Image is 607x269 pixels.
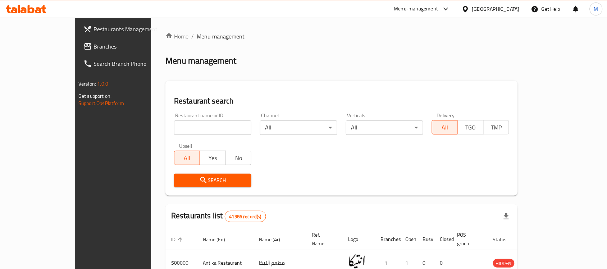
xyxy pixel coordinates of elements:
a: Branches [78,38,176,55]
input: Search for restaurant name or ID.. [174,120,251,135]
div: [GEOGRAPHIC_DATA] [472,5,520,13]
a: Support.OpsPlatform [78,99,124,108]
nav: breadcrumb [165,32,518,41]
a: Home [165,32,188,41]
span: Menu management [197,32,245,41]
h2: Restaurant search [174,96,509,106]
th: Logo [342,228,375,250]
th: Open [400,228,417,250]
h2: Restaurants list [171,210,266,222]
span: 1.0.0 [97,79,108,88]
span: All [435,122,455,133]
span: Ref. Name [312,231,334,248]
span: Name (Ar) [259,235,289,244]
span: Name (En) [203,235,234,244]
span: Search Branch Phone [93,59,170,68]
button: TMP [483,120,509,134]
span: TMP [487,122,506,133]
span: Branches [93,42,170,51]
span: Status [493,235,516,244]
span: No [229,153,248,163]
span: HIDDEN [493,259,515,268]
div: All [346,120,423,135]
span: TGO [461,122,480,133]
button: Search [174,174,251,187]
a: Restaurants Management [78,20,176,38]
span: POS group [457,231,479,248]
span: Get support on: [78,91,111,101]
div: All [260,120,337,135]
th: Closed [434,228,452,250]
span: Yes [203,153,223,163]
button: TGO [457,120,483,134]
button: All [432,120,458,134]
span: ID [171,235,185,244]
a: Search Branch Phone [78,55,176,72]
div: Menu-management [394,5,438,13]
div: Export file [498,208,515,225]
th: Busy [417,228,434,250]
button: Yes [200,151,225,165]
span: 41386 record(s) [225,213,266,220]
th: Branches [375,228,400,250]
button: All [174,151,200,165]
button: No [225,151,251,165]
span: Search [180,176,246,185]
span: M [594,5,598,13]
label: Upsell [179,143,192,149]
li: / [191,32,194,41]
h2: Menu management [165,55,236,67]
span: Version: [78,79,96,88]
label: Delivery [437,113,455,118]
span: All [177,153,197,163]
span: Restaurants Management [93,25,170,33]
div: Total records count [225,211,266,222]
